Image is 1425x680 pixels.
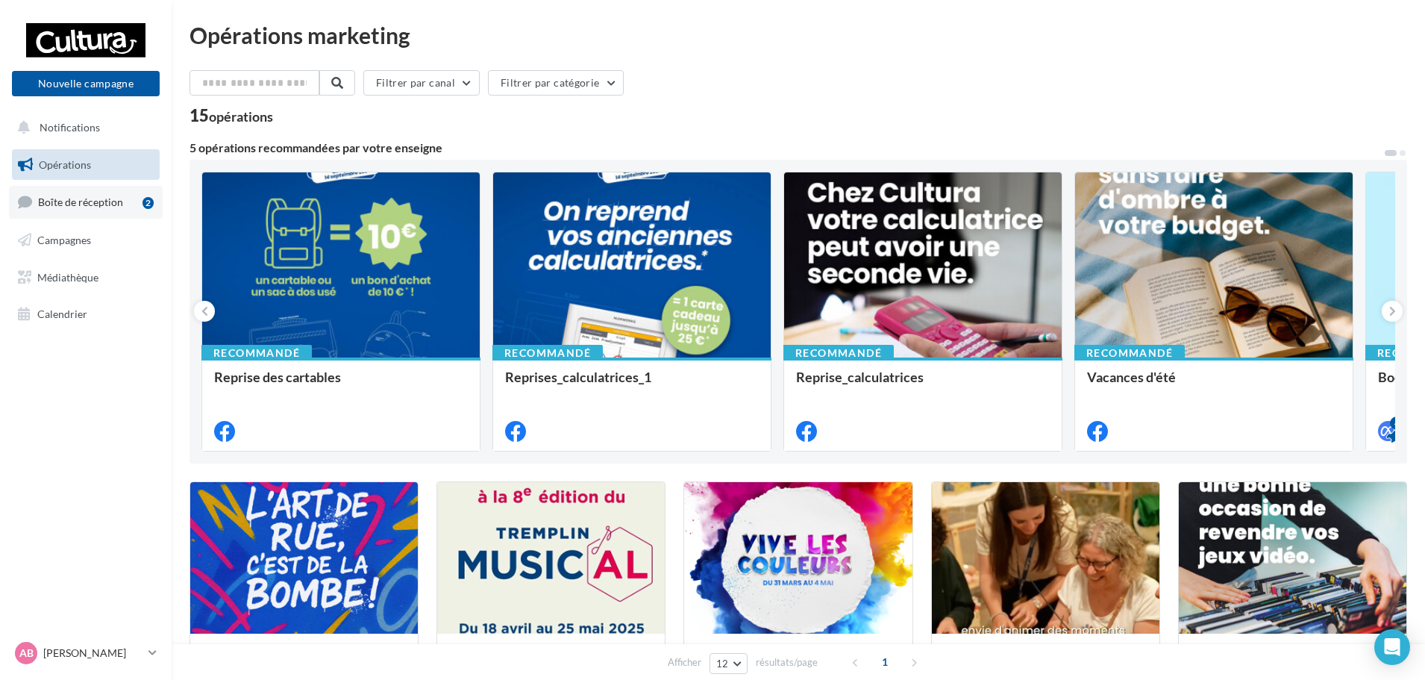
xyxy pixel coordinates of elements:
[40,121,100,134] span: Notifications
[1374,629,1410,665] div: Open Intercom Messenger
[19,646,34,661] span: AB
[38,196,123,208] span: Boîte de réception
[488,70,624,96] button: Filtrer par catégorie
[716,658,729,670] span: 12
[209,110,273,123] div: opérations
[1390,417,1403,430] div: 4
[37,270,98,283] span: Médiathèque
[756,655,818,670] span: résultats/page
[190,24,1407,46] div: Opérations marketing
[9,112,157,143] button: Notifications
[39,158,91,171] span: Opérations
[783,345,894,361] div: Recommandé
[190,107,273,124] div: 15
[710,653,748,674] button: 12
[43,646,142,661] p: [PERSON_NAME]
[9,299,163,330] a: Calendrier
[37,234,91,246] span: Campagnes
[9,225,163,256] a: Campagnes
[9,186,163,218] a: Boîte de réception2
[1087,369,1341,399] div: Vacances d'été
[363,70,480,96] button: Filtrer par canal
[142,197,154,209] div: 2
[796,369,1050,399] div: Reprise_calculatrices
[668,655,701,670] span: Afficher
[12,639,160,667] a: AB [PERSON_NAME]
[190,142,1383,154] div: 5 opérations recommandées par votre enseigne
[12,71,160,96] button: Nouvelle campagne
[37,308,87,320] span: Calendrier
[505,369,759,399] div: Reprises_calculatrices_1
[214,369,468,399] div: Reprise des cartables
[492,345,603,361] div: Recommandé
[201,345,312,361] div: Recommandé
[1074,345,1185,361] div: Recommandé
[9,262,163,293] a: Médiathèque
[873,650,897,674] span: 1
[9,149,163,181] a: Opérations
